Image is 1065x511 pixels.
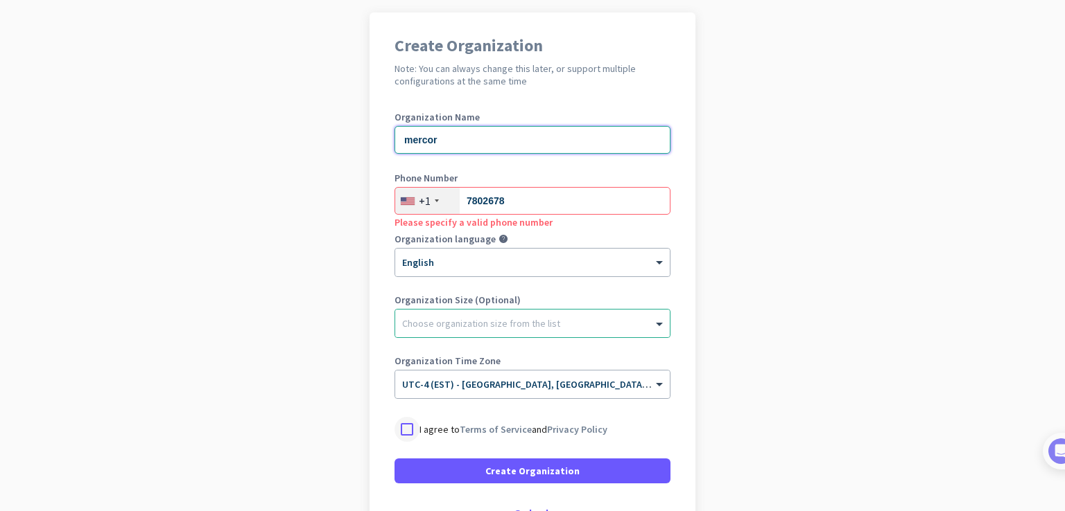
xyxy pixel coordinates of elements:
input: 201-555-0123 [395,187,670,215]
label: Organization Size (Optional) [395,295,670,305]
a: Terms of Service [460,423,532,436]
h2: Note: You can always change this later, or support multiple configurations at the same time [395,62,670,87]
button: Create Organization [395,458,670,483]
input: What is the name of your organization? [395,126,670,154]
p: I agree to and [419,422,607,436]
span: Create Organization [485,464,580,478]
div: +1 [419,194,431,208]
label: Organization Time Zone [395,356,670,366]
label: Organization language [395,234,496,244]
label: Phone Number [395,173,670,183]
h1: Create Organization [395,37,670,54]
i: help [499,234,508,244]
span: Please specify a valid phone number [395,216,553,228]
a: Privacy Policy [547,423,607,436]
label: Organization Name [395,112,670,122]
